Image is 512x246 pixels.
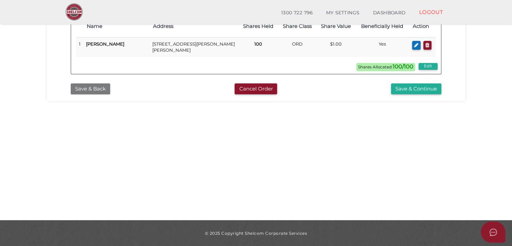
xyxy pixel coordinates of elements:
td: 1 [76,37,83,57]
button: Open asap [481,222,505,243]
h4: Beneficially Held [359,23,406,29]
div: © 2025 Copyright Shelcom Corporate Services [52,230,460,236]
button: Save & Continue [391,83,441,95]
span: Shares Allocated: [356,63,415,71]
b: [PERSON_NAME] [86,41,124,47]
b: 100/100 [393,63,413,70]
b: 100 [254,41,262,47]
a: DASHBOARD [366,6,412,20]
h4: Share Class [281,23,313,29]
button: Cancel Order [235,83,277,95]
h4: Share Value [320,23,352,29]
a: MY SETTINGS [319,6,366,20]
button: Save & Back [71,83,110,95]
td: ORD [278,37,317,57]
a: 1300 722 796 [274,6,319,20]
h4: Shares Held [242,23,275,29]
td: [STREET_ADDRESS][PERSON_NAME][PERSON_NAME] [150,37,238,57]
button: Edit [419,63,438,70]
h4: Action [413,23,432,29]
td: Yes [355,37,409,57]
a: LOGOUT [412,5,450,19]
td: $1.00 [317,37,355,57]
h4: Address [153,23,235,29]
h4: Name [87,23,146,29]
